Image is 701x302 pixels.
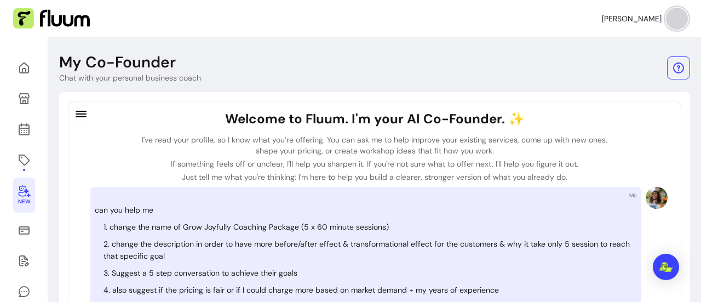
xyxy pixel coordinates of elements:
img: Fluum Logo [13,8,90,29]
img: Provider image [646,187,668,209]
h1: Welcome to Fluum. I'm your AI Co-Founder. ✨ [136,110,613,128]
a: New [13,178,35,213]
span: [PERSON_NAME] [602,13,662,24]
a: Home [13,55,35,81]
p: If something feels off or unclear, I'll help you sharpen it. If you're not sure what to offer nex... [136,158,613,169]
li: Suggest a 5 step conversation to achieve their goals [104,267,637,280]
p: My Co-Founder [59,53,176,72]
a: Offerings [13,147,35,173]
p: I've read your profile, so I know what you’re offering. You can ask me to help improve your exist... [136,134,613,156]
a: Sales [13,217,35,243]
span: New [18,198,30,206]
a: Waivers [13,248,35,274]
p: can you help me [95,204,637,216]
p: Me [629,191,637,200]
a: My Page [13,86,35,112]
button: avatar[PERSON_NAME] [602,8,688,30]
a: Calendar [13,116,35,143]
div: Open Intercom Messenger [653,254,679,280]
li: change the description in order to have more before/after effect & transformational effect for th... [104,238,637,263]
p: Chat with your personal business coach [59,72,201,83]
li: also suggest if the pricing is fair or if I could charge more based on market demand + my years o... [104,284,637,297]
li: change the name of Grow Joyfully Coaching Package (5 x 60 minute sessions) [104,221,637,233]
p: Just tell me what you're thinking: I'm here to help you build a clearer, stronger version of what... [136,172,613,183]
